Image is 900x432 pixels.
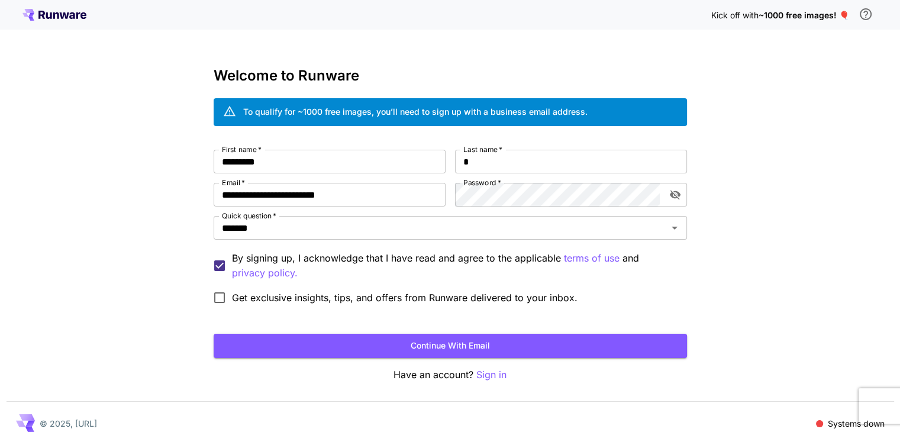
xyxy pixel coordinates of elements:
label: Password [463,178,501,188]
p: Systems down [828,417,885,430]
label: Quick question [222,211,276,221]
p: privacy policy. [232,266,298,281]
button: Open [666,220,683,236]
p: Have an account? [214,367,687,382]
button: In order to qualify for free credit, you need to sign up with a business email address and click ... [854,2,878,26]
div: To qualify for ~1000 free images, you’ll need to sign up with a business email address. [243,105,588,118]
button: Sign in [476,367,507,382]
p: By signing up, I acknowledge that I have read and agree to the applicable and [232,251,678,281]
h3: Welcome to Runware [214,67,687,84]
button: toggle password visibility [664,184,686,205]
button: Continue with email [214,334,687,358]
label: Last name [463,144,502,154]
span: Get exclusive insights, tips, and offers from Runware delivered to your inbox. [232,291,578,305]
p: terms of use [564,251,620,266]
label: First name [222,144,262,154]
button: By signing up, I acknowledge that I have read and agree to the applicable and privacy policy. [564,251,620,266]
label: Email [222,178,245,188]
button: By signing up, I acknowledge that I have read and agree to the applicable terms of use and [232,266,298,281]
span: ~1000 free images! 🎈 [759,10,849,20]
p: © 2025, [URL] [40,417,97,430]
span: Kick off with [711,10,759,20]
